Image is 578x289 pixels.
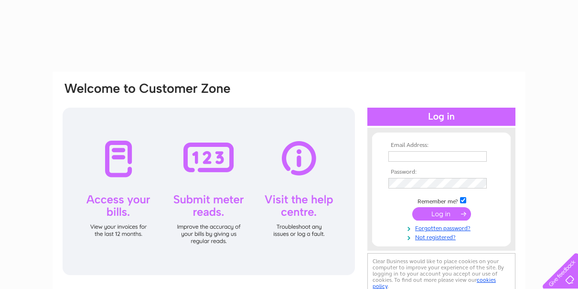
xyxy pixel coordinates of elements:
input: Submit [412,207,471,221]
th: Password: [386,169,497,176]
th: Email Address: [386,142,497,149]
a: Not registered? [388,232,497,241]
a: Forgotten password? [388,223,497,232]
td: Remember me? [386,196,497,205]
